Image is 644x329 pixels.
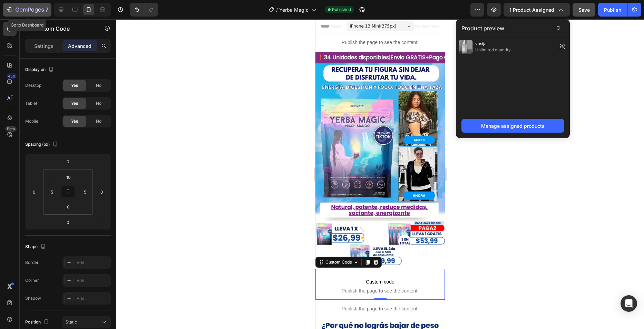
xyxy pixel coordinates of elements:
[96,118,101,124] span: No
[604,6,621,13] div: Publish
[25,242,47,251] div: Shape
[96,82,101,89] span: No
[475,41,511,47] span: vasija
[459,40,472,54] img: preview-img
[45,6,48,14] p: 7
[33,24,92,33] p: Custom Code
[97,187,107,197] input: 0
[71,82,78,89] span: Yes
[461,24,504,32] span: Product preview
[2,258,128,267] span: Custom code
[481,122,545,130] div: Manage assigned products
[461,119,564,133] button: Manage assigned products
[127,34,253,42] div: ❗ | + |
[332,7,351,13] span: Published
[71,118,78,124] span: Yes
[7,73,17,79] div: 450
[25,318,50,327] div: Position
[25,100,37,106] div: Tablet
[276,6,278,13] span: /
[25,140,59,149] div: Spacing (px)
[96,100,101,106] span: No
[66,319,77,325] span: Static
[77,296,109,302] div: Add...
[25,118,38,124] div: Mobile
[25,65,55,74] div: Display on
[573,3,595,17] button: Save
[25,82,41,89] div: Desktop
[77,278,109,284] div: Add...
[61,217,75,227] input: 0
[71,100,78,106] span: Yes
[475,47,511,53] span: Unlimited quantity
[61,202,75,212] input: 0px
[621,295,637,312] div: Open Intercom Messenger
[25,277,39,284] div: Corner
[25,295,41,301] div: Shadow
[130,3,158,17] div: Undo/Redo
[509,6,554,13] span: 1 product assigned
[3,3,51,17] button: 7
[279,6,309,13] span: Yerba Magic
[5,126,17,132] div: Beta
[504,3,570,17] button: 1 product assigned
[61,172,75,182] input: 10px
[61,156,75,167] input: 0
[68,42,91,50] p: Advanced
[77,260,109,266] div: Add...
[80,187,90,197] input: 5px
[578,7,590,13] span: Save
[29,187,39,197] input: 0
[315,19,445,329] iframe: Design area
[598,3,627,17] button: Publish
[47,187,57,197] input: 5px
[25,259,39,266] div: Border
[34,42,53,50] p: Settings
[2,268,128,275] span: Publish the page to see the content.
[62,316,111,328] button: Static
[9,240,38,246] div: Custom Code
